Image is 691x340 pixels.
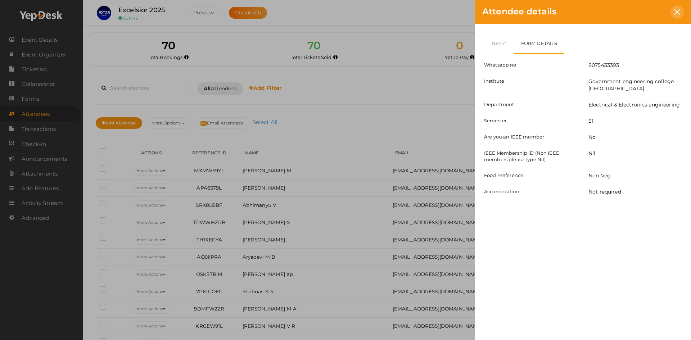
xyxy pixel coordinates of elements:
label: S1 [588,117,593,124]
label: Nil [588,150,595,157]
label: No [588,133,596,141]
label: Accomodation [479,188,583,195]
label: Whatsapp no [479,62,583,68]
label: Are you an IEEE member [479,133,583,140]
label: Non-Veg [588,172,611,179]
label: Government engineering college [GEOGRAPHIC_DATA] [588,78,682,92]
label: IEEE Membership ID (Non IEEE members please type Nil) [479,150,583,163]
label: Department [479,101,583,108]
a: Form Details [514,33,565,54]
a: Basic [484,33,514,54]
label: Semester [479,117,583,124]
label: Electrical & Electronics engineering [588,101,680,108]
span: Attendee details [482,6,556,17]
label: Institute [479,78,583,85]
label: 8075433393 [588,62,619,69]
label: Food Preference [479,172,583,179]
label: Not required [588,188,621,195]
